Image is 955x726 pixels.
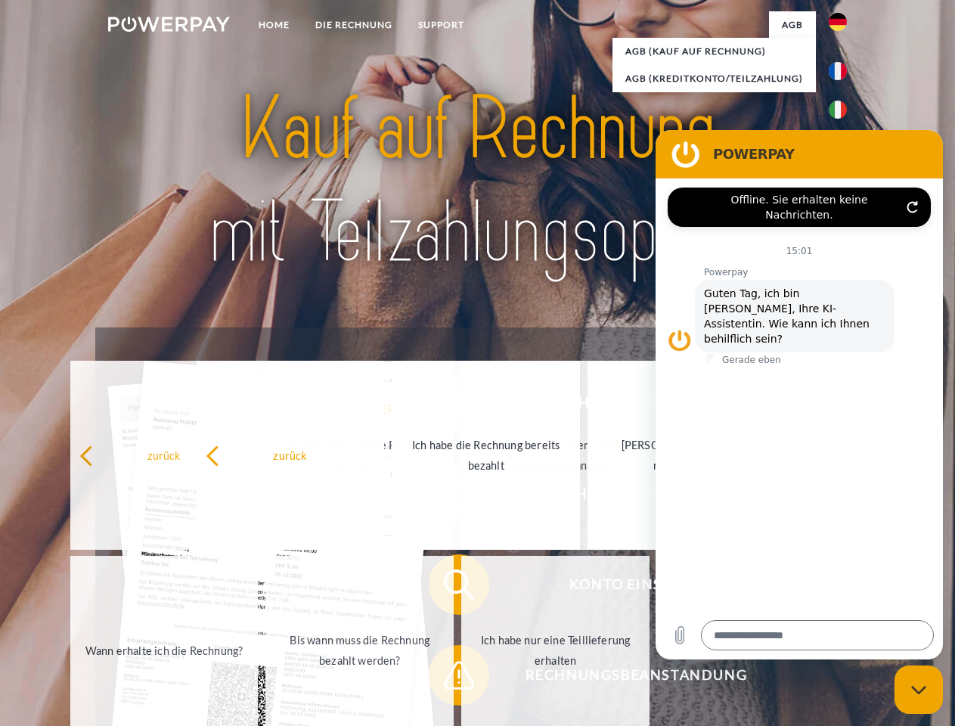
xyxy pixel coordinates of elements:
div: [PERSON_NAME] wurde retourniert [597,435,767,476]
a: agb [769,11,816,39]
a: AGB (Kauf auf Rechnung) [612,38,816,65]
iframe: Schaltfläche zum Öffnen des Messaging-Fensters; Konversation läuft [895,665,943,714]
a: SUPPORT [405,11,477,39]
img: it [829,101,847,119]
div: Wann erhalte ich die Rechnung? [79,640,250,660]
div: zurück [206,445,376,465]
a: AGB (Kreditkonto/Teilzahlung) [612,65,816,92]
div: Ich habe nur eine Teillieferung erhalten [470,630,640,671]
div: Ich habe die Rechnung bereits bezahlt [401,435,571,476]
div: zurück [79,445,250,465]
img: fr [829,62,847,80]
div: Bis wann muss die Rechnung bezahlt werden? [274,630,445,671]
a: DIE RECHNUNG [302,11,405,39]
img: logo-powerpay-white.svg [108,17,230,32]
img: title-powerpay_de.svg [144,73,811,290]
a: Home [246,11,302,39]
iframe: Messaging-Fenster [656,130,943,659]
img: de [829,13,847,31]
